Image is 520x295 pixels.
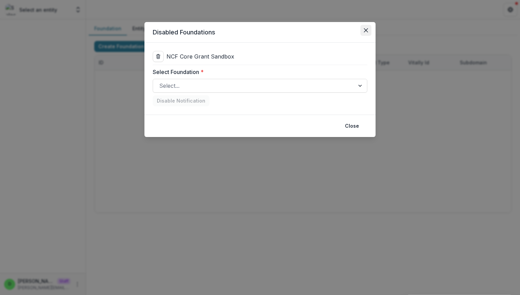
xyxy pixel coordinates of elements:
button: Close [360,25,371,36]
button: Disable Notification [153,95,209,106]
p: NCF Core Grant Sandbox [166,52,234,61]
header: Disabled Foundations [144,22,376,43]
button: delete [153,51,164,62]
label: Select Foundation [153,68,363,76]
button: Close [341,120,363,131]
